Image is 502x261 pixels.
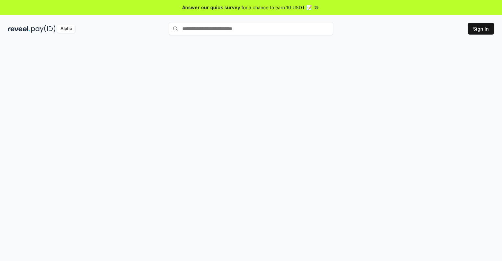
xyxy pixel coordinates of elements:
[8,25,30,33] img: reveel_dark
[31,25,56,33] img: pay_id
[241,4,312,11] span: for a chance to earn 10 USDT 📝
[182,4,240,11] span: Answer our quick survey
[468,23,494,35] button: Sign In
[57,25,75,33] div: Alpha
